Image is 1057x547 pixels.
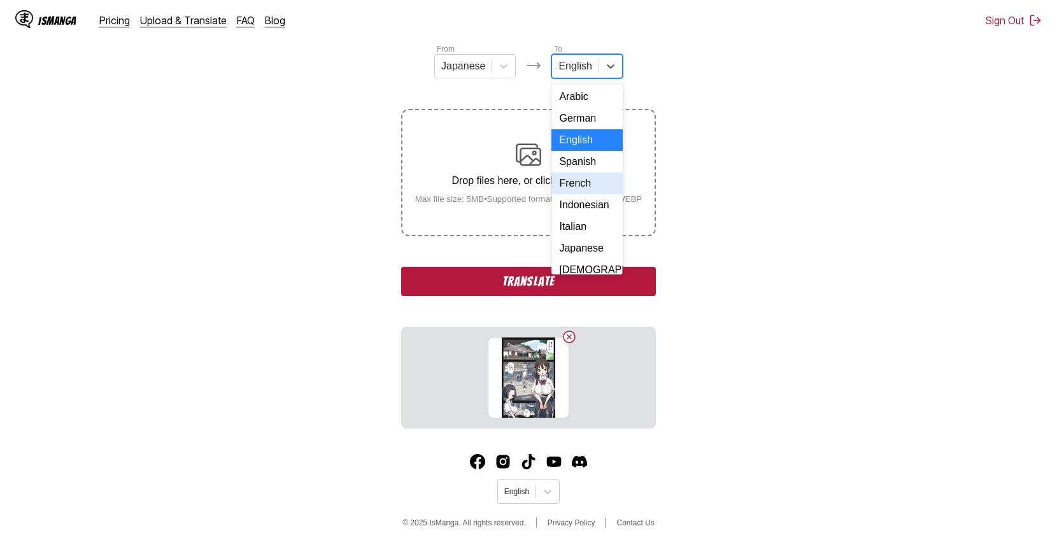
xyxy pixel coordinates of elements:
div: German [551,108,622,129]
img: IsManga YouTube [546,454,562,469]
input: Select language [504,487,506,496]
div: Spanish [551,151,622,173]
a: Youtube [546,454,562,469]
a: FAQ [237,14,255,27]
div: Arabic [551,86,622,108]
img: IsManga Facebook [470,454,485,469]
p: Drop files here, or click to browse. [405,175,653,187]
a: Discord [572,454,587,469]
img: IsManga TikTok [521,454,536,469]
img: IsManga Discord [572,454,587,469]
button: Translate [401,267,656,296]
button: Sign Out [986,14,1042,27]
div: English [551,129,622,151]
a: Facebook [470,454,485,469]
a: Upload & Translate [140,14,227,27]
a: TikTok [521,454,536,469]
img: IsManga Instagram [495,454,511,469]
div: Italian [551,216,622,238]
button: Delete image [562,329,577,345]
a: Blog [265,14,285,27]
img: Sign out [1029,14,1042,27]
a: Contact Us [616,518,654,527]
div: French [551,173,622,194]
a: Instagram [495,454,511,469]
a: Pricing [99,14,130,27]
div: Indonesian [551,194,622,216]
img: Languages icon [526,58,541,73]
div: IsManga [38,15,76,27]
span: © 2025 IsManga. All rights reserved. [402,518,526,527]
label: From [437,45,455,53]
label: To [554,45,562,53]
div: [DEMOGRAPHIC_DATA] [551,259,622,281]
div: Japanese [551,238,622,259]
small: Max file size: 5MB • Supported formats: JP(E)G, PNG, WEBP [405,194,653,204]
img: IsManga Logo [15,10,33,28]
a: IsManga LogoIsManga [15,10,99,31]
a: Privacy Policy [548,518,595,527]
